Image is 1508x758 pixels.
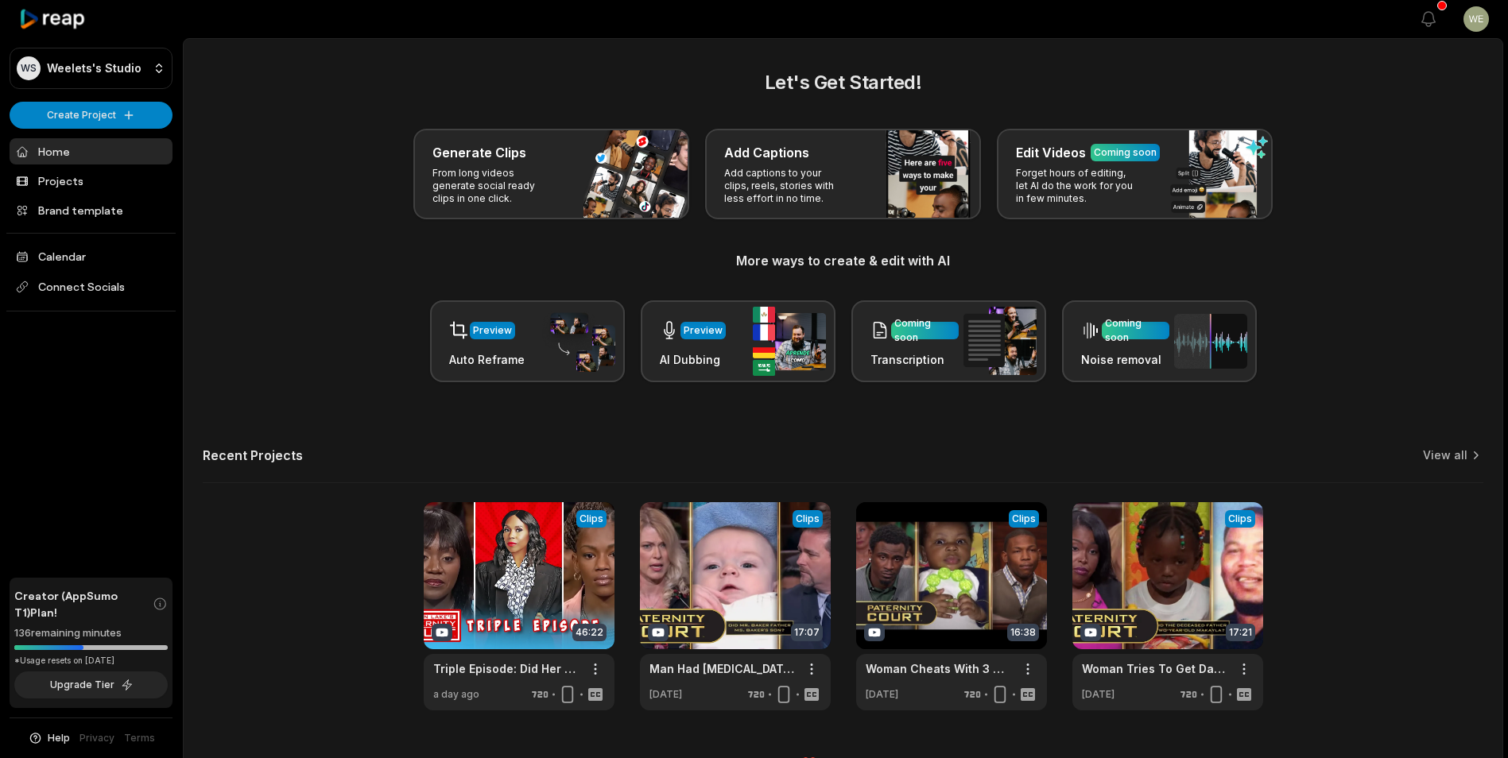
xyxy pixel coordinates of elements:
[1423,447,1467,463] a: View all
[1081,351,1169,368] h3: Noise removal
[47,61,141,75] p: Weelets's Studio
[14,671,168,698] button: Upgrade Tier
[10,273,173,301] span: Connect Socials
[433,660,580,677] a: Triple Episode: Did Her Late Brother Leave Behind a Baby? | Paternity Court
[1016,143,1086,162] h3: Edit Videos
[432,167,556,205] p: From long videos generate social ready clips in one click.
[432,143,526,162] h3: Generate Clips
[28,731,70,745] button: Help
[14,655,168,667] div: *Usage resets on [DATE]
[473,323,512,338] div: Preview
[124,731,155,745] a: Terms
[17,56,41,80] div: WS
[1094,145,1157,160] div: Coming soon
[963,307,1037,375] img: transcription.png
[894,316,956,345] div: Coming soon
[866,660,1012,677] a: Woman Cheats With 3 Co-Workers (Full Episode) | Paternity Court
[10,243,173,269] a: Calendar
[542,311,615,373] img: auto_reframe.png
[203,251,1483,270] h3: More ways to create & edit with AI
[649,660,796,677] a: Man Had [MEDICAL_DATA] [DATE] (Full Episode) | Paternity Court
[724,167,847,205] p: Add captions to your clips, reels, stories with less effort in no time.
[660,351,726,368] h3: AI Dubbing
[10,197,173,223] a: Brand template
[48,731,70,745] span: Help
[1082,660,1228,677] a: Woman Tries To Get Daughter To Be Beneficiary Of Deceased Man (Full Episode) | Paternity Court
[1105,316,1166,345] div: Coming soon
[10,102,173,129] button: Create Project
[1016,167,1139,205] p: Forget hours of editing, let AI do the work for you in few minutes.
[449,351,525,368] h3: Auto Reframe
[870,351,959,368] h3: Transcription
[1174,314,1247,369] img: noise_removal.png
[14,625,168,641] div: 136 remaining minutes
[724,143,809,162] h3: Add Captions
[203,447,303,463] h2: Recent Projects
[79,731,114,745] a: Privacy
[10,168,173,194] a: Projects
[10,138,173,164] a: Home
[684,323,723,338] div: Preview
[203,68,1483,97] h2: Let's Get Started!
[14,587,153,621] span: Creator (AppSumo T1) Plan!
[753,307,826,376] img: ai_dubbing.png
